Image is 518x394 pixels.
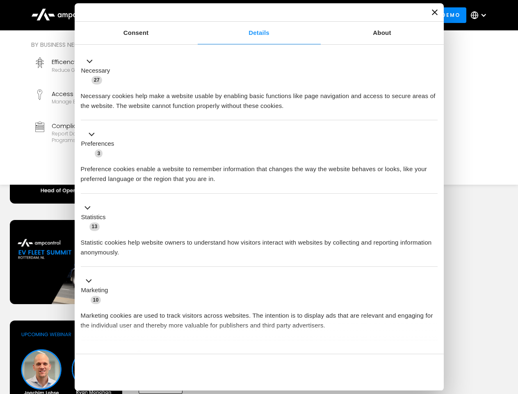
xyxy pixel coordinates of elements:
label: Statistics [81,213,106,222]
div: Statistic cookies help website owners to understand how visitors interact with websites by collec... [81,231,438,257]
div: Report data and stay compliant with EV programs [52,131,159,143]
span: 13 [89,222,100,231]
a: About [321,22,444,44]
div: Efficency [52,57,146,66]
span: 27 [91,76,102,84]
label: Marketing [81,286,108,295]
a: ComplianceReport data and stay compliant with EV programs [31,118,162,147]
a: Consent [75,22,198,44]
div: Compliance [52,121,159,131]
button: Statistics (13) [81,203,111,231]
div: By business need [31,40,297,49]
div: Reduce grid contraints and fuel costs [52,67,146,73]
div: Necessary cookies help make a website usable by enabling basic functions like page navigation and... [81,85,438,111]
div: Marketing cookies are used to track visitors across websites. The intention is to display ads tha... [81,305,438,330]
button: Unclassified (2) [81,349,148,360]
label: Necessary [81,66,110,76]
a: EfficencyReduce grid contraints and fuel costs [31,54,162,83]
div: Preference cookies enable a website to remember information that changes the way the website beha... [81,158,438,184]
button: Necessary (27) [81,56,115,85]
a: Access ControlManage EV charger security and access [31,86,162,115]
label: Preferences [81,139,114,149]
button: Marketing (10) [81,276,113,305]
button: Preferences (3) [81,130,119,158]
span: 2 [135,350,143,359]
span: 3 [95,149,103,158]
div: Manage EV charger security and access [52,98,151,105]
div: Access Control [52,89,151,98]
button: Close banner [432,9,438,15]
span: 10 [91,296,101,304]
a: Details [198,22,321,44]
button: Okay [319,360,437,384]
